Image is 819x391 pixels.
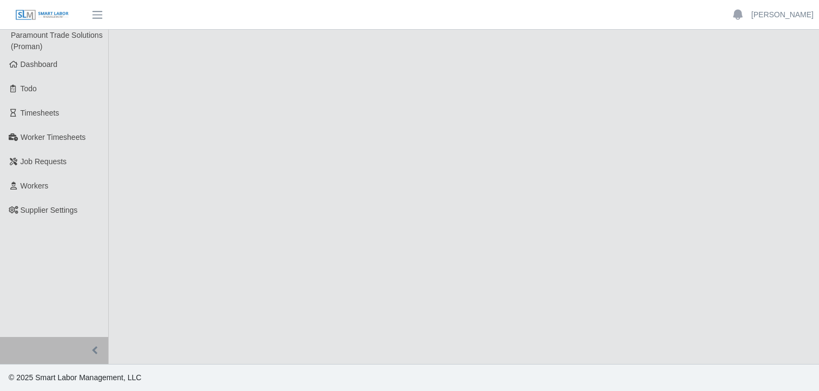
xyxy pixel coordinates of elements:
span: Supplier Settings [21,206,78,214]
span: Job Requests [21,157,67,166]
a: [PERSON_NAME] [751,9,814,21]
span: Todo [21,84,37,93]
span: © 2025 Smart Labor Management, LLC [9,373,141,382]
span: Workers [21,181,49,190]
span: Paramount Trade Solutions (Proman) [11,31,103,51]
span: Dashboard [21,60,58,69]
span: Worker Timesheets [21,133,85,141]
img: SLM Logo [15,9,69,21]
span: Timesheets [21,109,60,117]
